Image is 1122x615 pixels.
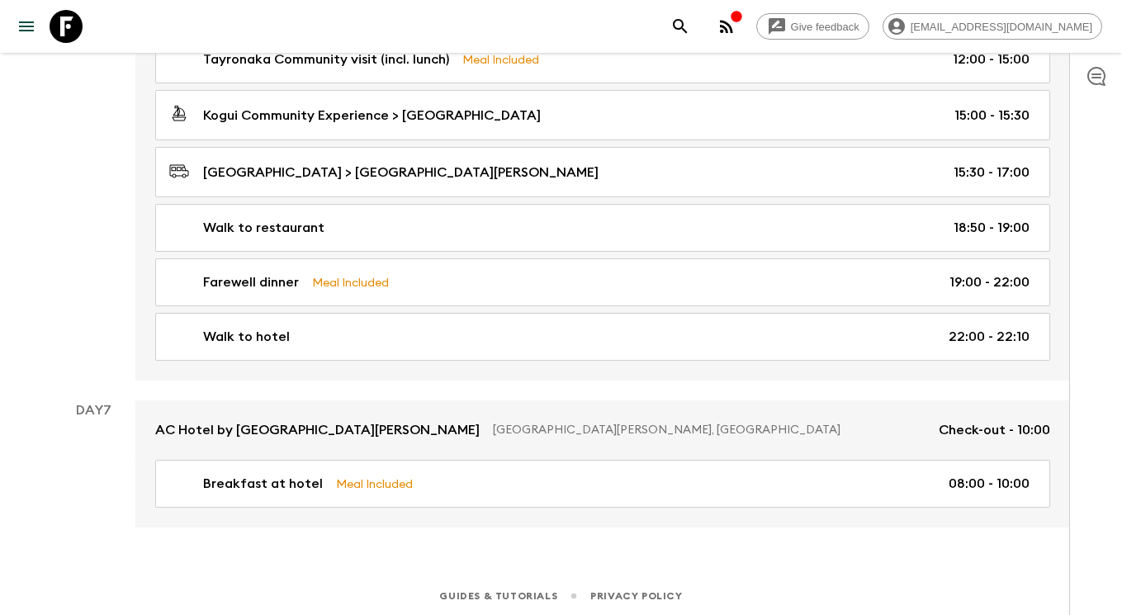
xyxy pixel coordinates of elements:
[10,10,43,43] button: menu
[203,106,541,125] p: Kogui Community Experience > [GEOGRAPHIC_DATA]
[203,50,449,69] p: Tayronaka Community visit (incl. lunch)
[155,460,1050,508] a: Breakfast at hotelMeal Included08:00 - 10:00
[203,272,299,292] p: Farewell dinner
[203,474,323,494] p: Breakfast at hotel
[949,327,1030,347] p: 22:00 - 22:10
[439,587,557,605] a: Guides & Tutorials
[954,106,1030,125] p: 15:00 - 15:30
[949,474,1030,494] p: 08:00 - 10:00
[756,13,869,40] a: Give feedback
[493,422,926,438] p: [GEOGRAPHIC_DATA][PERSON_NAME], [GEOGRAPHIC_DATA]
[155,313,1050,361] a: Walk to hotel22:00 - 22:10
[312,273,389,291] p: Meal Included
[155,258,1050,306] a: Farewell dinnerMeal Included19:00 - 22:00
[155,35,1050,83] a: Tayronaka Community visit (incl. lunch)Meal Included12:00 - 15:00
[782,21,869,33] span: Give feedback
[902,21,1101,33] span: [EMAIL_ADDRESS][DOMAIN_NAME]
[949,272,1030,292] p: 19:00 - 22:00
[336,475,413,493] p: Meal Included
[939,420,1050,440] p: Check-out - 10:00
[590,587,682,605] a: Privacy Policy
[954,163,1030,182] p: 15:30 - 17:00
[664,10,697,43] button: search adventures
[203,163,599,182] p: [GEOGRAPHIC_DATA] > [GEOGRAPHIC_DATA][PERSON_NAME]
[954,218,1030,238] p: 18:50 - 19:00
[883,13,1102,40] div: [EMAIL_ADDRESS][DOMAIN_NAME]
[203,218,324,238] p: Walk to restaurant
[203,327,290,347] p: Walk to hotel
[462,50,539,69] p: Meal Included
[953,50,1030,69] p: 12:00 - 15:00
[155,147,1050,197] a: [GEOGRAPHIC_DATA] > [GEOGRAPHIC_DATA][PERSON_NAME]15:30 - 17:00
[135,400,1070,460] a: AC Hotel by [GEOGRAPHIC_DATA][PERSON_NAME][GEOGRAPHIC_DATA][PERSON_NAME], [GEOGRAPHIC_DATA]Check-...
[155,90,1050,140] a: Kogui Community Experience > [GEOGRAPHIC_DATA]15:00 - 15:30
[155,204,1050,252] a: Walk to restaurant18:50 - 19:00
[155,420,480,440] p: AC Hotel by [GEOGRAPHIC_DATA][PERSON_NAME]
[53,400,135,420] p: Day 7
